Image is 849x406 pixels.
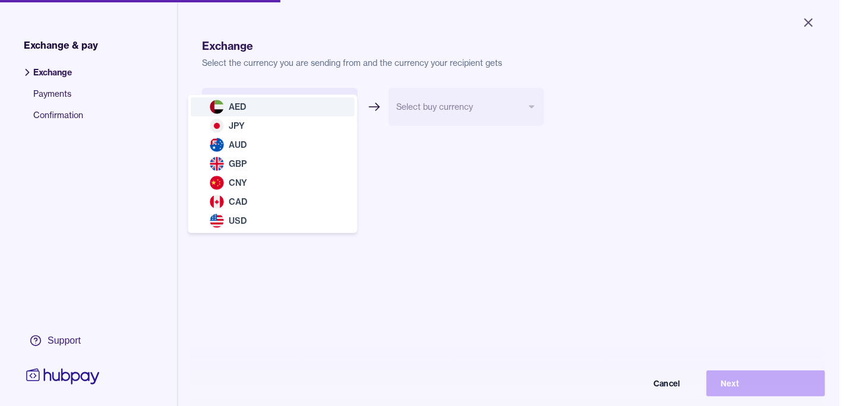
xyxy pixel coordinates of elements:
span: CNY [229,177,247,188]
span: AED [229,101,246,112]
span: JPY [229,120,245,131]
button: Cancel [576,370,695,397]
span: AUD [229,139,247,150]
span: USD [229,215,247,226]
span: GBP [229,158,247,169]
span: CAD [229,196,247,207]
